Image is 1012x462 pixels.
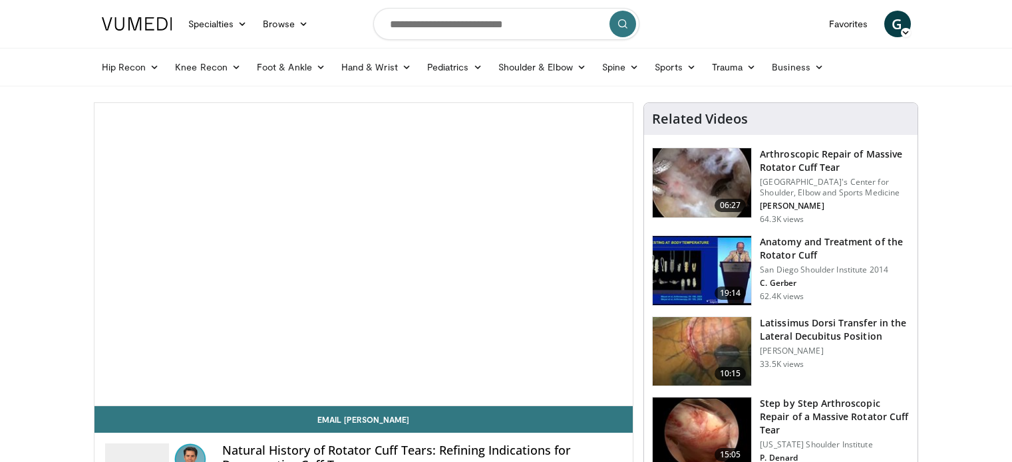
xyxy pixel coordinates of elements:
[653,236,751,305] img: 58008271-3059-4eea-87a5-8726eb53a503.150x105_q85_crop-smart_upscale.jpg
[884,11,911,37] a: G
[715,199,747,212] span: 06:27
[652,316,910,387] a: 10:15 Latissimus Dorsi Transfer in the Lateral Decubitus Position [PERSON_NAME] 33.5K views
[760,316,910,343] h3: Latissimus Dorsi Transfer in the Lateral Decubitus Position
[760,278,910,289] p: C. Gerber
[715,448,747,461] span: 15:05
[333,54,419,80] a: Hand & Wrist
[652,148,910,225] a: 06:27 Arthroscopic Repair of Massive Rotator Cuff Tear [GEOGRAPHIC_DATA]'s Center for Shoulder, E...
[653,148,751,217] img: 281021_0002_1.png.150x105_q85_crop-smart_upscale.jpg
[653,317,751,386] img: 38501_0000_3.png.150x105_q85_crop-smart_upscale.jpg
[760,214,804,225] p: 64.3K views
[760,397,910,437] h3: Step by Step Arthroscopic Repair of a Massive Rotator Cuff Tear
[652,235,910,306] a: 19:14 Anatomy and Treatment of the Rotator Cuff San Diego Shoulder Institute 2014 C. Gerber 62.4K...
[94,54,168,80] a: Hip Recon
[760,346,910,356] p: [PERSON_NAME]
[760,148,910,174] h3: Arthroscopic Repair of Massive Rotator Cuff Tear
[760,291,804,302] p: 62.4K views
[647,54,704,80] a: Sports
[94,103,633,406] video-js: Video Player
[594,54,647,80] a: Spine
[715,367,747,380] span: 10:15
[764,54,832,80] a: Business
[167,54,249,80] a: Knee Recon
[760,265,910,275] p: San Diego Shoulder Institute 2014
[249,54,333,80] a: Foot & Ankle
[419,54,490,80] a: Pediatrics
[94,406,633,433] a: Email [PERSON_NAME]
[760,177,910,198] p: [GEOGRAPHIC_DATA]'s Center for Shoulder, Elbow and Sports Medicine
[490,54,594,80] a: Shoulder & Elbow
[180,11,255,37] a: Specialties
[255,11,316,37] a: Browse
[821,11,876,37] a: Favorites
[715,287,747,300] span: 19:14
[102,17,172,31] img: VuMedi Logo
[760,439,910,450] p: [US_STATE] Shoulder Institute
[652,111,748,127] h4: Related Videos
[760,359,804,370] p: 33.5K views
[704,54,764,80] a: Trauma
[760,235,910,262] h3: Anatomy and Treatment of the Rotator Cuff
[373,8,639,40] input: Search topics, interventions
[760,201,910,211] p: [PERSON_NAME]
